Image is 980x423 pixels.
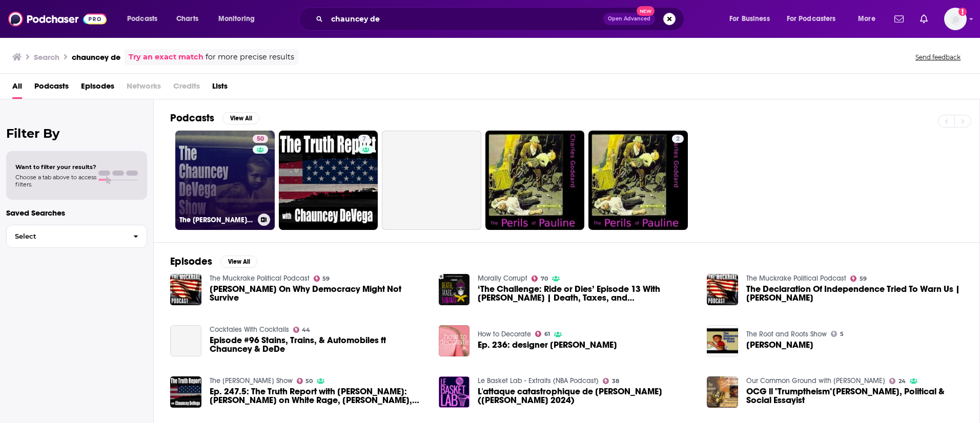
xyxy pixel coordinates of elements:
[120,11,171,27] button: open menu
[210,325,289,334] a: Cocktales With Cocktails
[34,78,69,99] a: Podcasts
[210,376,293,385] a: The Chauncey DeVega Show
[170,325,201,356] a: Episode #96 Stains, Trains, & Automobiles ft Chauncey & DeDe
[211,11,268,27] button: open menu
[746,285,963,302] span: The Declaration Of Independence Tried To Warn Us | [PERSON_NAME]
[170,112,259,124] a: PodcastsView All
[608,16,650,22] span: Open Advanced
[746,341,813,349] span: [PERSON_NAME]
[722,11,783,27] button: open menu
[81,78,114,99] a: Episodes
[127,78,161,99] span: Networks
[944,8,967,30] button: Show profile menu
[210,336,426,353] a: Episode #96 Stains, Trains, & Automobiles ft Chauncey & DeDe
[850,276,867,282] a: 59
[8,9,107,29] img: Podchaser - Follow, Share and Rate Podcasts
[840,332,844,336] span: 5
[746,387,963,405] a: OCG ll "Trumptheism"Chauncey Devega, Political & Social Essayist
[297,378,313,384] a: 50
[478,387,695,405] span: L'attaque catastrophique de [PERSON_NAME] ([PERSON_NAME] 2024)
[637,6,655,16] span: New
[222,112,259,124] button: View All
[588,131,688,230] a: 2
[170,112,214,124] h2: Podcasts
[179,216,254,224] h3: The [PERSON_NAME] Show
[170,11,205,27] a: Charts
[746,285,963,302] a: The Declaration Of Independence Tried To Warn Us | Chauncey Devega
[851,11,888,27] button: open menu
[302,328,310,332] span: 44
[170,274,201,305] img: Chauncey DeVega On Why Democracy Might Not Survive
[746,387,963,405] span: OCG ll "Trumptheism"[PERSON_NAME], Political & Social Essayist
[944,8,967,30] img: User Profile
[746,341,813,349] a: Chauncey DeVega
[729,12,770,26] span: For Business
[34,52,59,62] h3: Search
[439,325,470,356] img: Ep. 236: designer Chauncey Boothby
[612,379,619,384] span: 38
[780,11,851,27] button: open menu
[257,134,264,144] span: 50
[478,330,531,339] a: How to Decorate
[532,276,548,282] a: 70
[293,327,311,333] a: 44
[6,208,147,218] p: Saved Searches
[15,174,96,188] span: Choose a tab above to access filters.
[170,376,201,408] img: Ep. 247.5: The Truth Report with Chauncey DeVega: Tim Wise on White Rage, Donald Trump, and Ameri...
[603,378,619,384] a: 38
[439,274,470,305] a: ‘The Challenge: Ride or Dies’ Episode 13 With Chauncey | Death, Taxes, and Bananas
[478,341,617,349] a: Ep. 236: designer Chauncey Boothby
[787,12,836,26] span: For Podcasters
[210,387,426,405] span: Ep. 247.5: The Truth Report with [PERSON_NAME]: [PERSON_NAME] on White Rage, [PERSON_NAME], and A...
[535,331,550,337] a: 61
[309,7,694,31] div: Search podcasts, credits, & more...
[210,285,426,302] a: Chauncey DeVega On Why Democracy Might Not Survive
[707,325,738,356] img: Chauncey DeVega
[478,285,695,302] a: ‘The Challenge: Ride or Dies’ Episode 13 With Chauncey | Death, Taxes, and Bananas
[916,10,932,28] a: Show notifications dropdown
[279,131,378,230] a: 7
[210,274,310,283] a: The Muckrake Political Podcast
[206,51,294,63] span: for more precise results
[6,225,147,248] button: Select
[6,126,147,141] h2: Filter By
[12,78,22,99] span: All
[314,276,330,282] a: 59
[831,331,844,337] a: 5
[544,332,550,336] span: 61
[218,12,255,26] span: Monitoring
[890,10,908,28] a: Show notifications dropdown
[478,387,695,405] a: L'attaque catastrophique de Chauncey Billups (Bilan Blazers 2024)
[478,285,695,302] span: ‘The Challenge: Ride or Dies’ Episode 13 With [PERSON_NAME] | Death, Taxes, and [PERSON_NAME]
[15,163,96,171] span: Want to filter your results?
[707,376,738,408] a: OCG ll "Trumptheism"Chauncey Devega, Political & Social Essayist
[212,78,228,99] a: Lists
[478,376,599,385] a: Le Basket Lab - Extraits (NBA Podcast)
[746,330,827,339] a: The Root and Roots Show
[746,376,885,385] a: Our Common Ground with Janice Graham
[220,256,257,268] button: View All
[170,255,257,268] a: EpisodesView All
[129,51,203,63] a: Try an exact match
[746,274,846,283] a: The Muckrake Political Podcast
[603,13,655,25] button: Open AdvancedNew
[478,341,617,349] span: Ep. 236: designer [PERSON_NAME]
[672,135,684,143] a: 2
[958,8,967,16] svg: Add a profile image
[889,378,906,384] a: 24
[175,131,275,230] a: 50The [PERSON_NAME] Show
[327,11,603,27] input: Search podcasts, credits, & more...
[7,233,125,240] span: Select
[439,376,470,408] img: L'attaque catastrophique de Chauncey Billups (Bilan Blazers 2024)
[253,135,268,143] a: 50
[707,274,738,305] a: The Declaration Of Independence Tried To Warn Us | Chauncey Devega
